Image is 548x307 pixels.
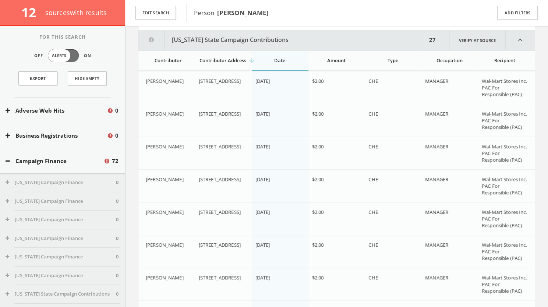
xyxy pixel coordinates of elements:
span: [PERSON_NAME] [146,110,184,117]
span: Wal-Mart Stores Inc. PAC For Responsible (PAC) [482,209,527,229]
span: MANAGER [425,176,448,183]
span: 12 [21,4,42,21]
span: CHE [368,274,378,281]
div: Recipient [482,57,527,64]
span: [PERSON_NAME] [146,176,184,183]
span: [STREET_ADDRESS] [199,241,241,248]
span: CHE [368,143,378,150]
span: Wal-Mart Stores Inc. PAC For Responsible (PAC) [482,110,527,130]
span: 0 [116,253,119,261]
span: [DATE] [255,143,270,150]
i: expand_less [506,30,535,50]
span: CHE [368,176,378,183]
span: [DATE] [255,241,270,248]
button: [US_STATE] Campaign Finance [6,179,116,186]
button: [US_STATE] Campaign Finance [6,235,116,242]
span: [STREET_ADDRESS] [199,176,241,183]
span: [STREET_ADDRESS] [199,209,241,215]
span: MANAGER [425,110,448,117]
span: MANAGER [425,78,448,84]
span: [DATE] [255,274,270,281]
span: 0 [115,131,119,140]
span: 0 [115,106,119,115]
span: $2.00 [312,78,324,84]
span: [DATE] [255,176,270,183]
span: 0 [116,272,119,279]
span: 0 [116,179,119,186]
span: CHE [368,78,378,84]
span: 0 [116,216,119,223]
span: $2.00 [312,176,324,183]
span: source s with results [45,8,107,17]
span: [PERSON_NAME] [146,241,184,248]
span: MANAGER [425,143,448,150]
span: $2.00 [312,110,324,117]
span: CHE [368,209,378,215]
div: Type [368,57,417,64]
span: Off [34,53,43,59]
button: Add Filters [497,6,538,20]
b: [PERSON_NAME] [217,8,269,17]
span: [PERSON_NAME] [146,274,184,281]
button: Business Registrations [6,131,107,140]
button: Hide Empty [68,71,107,85]
button: Edit Search [135,6,176,20]
span: [PERSON_NAME] [146,78,184,84]
button: [US_STATE] Campaign Finance [6,198,116,205]
span: [DATE] [255,110,270,117]
i: arrow_downward [248,57,255,64]
button: [US_STATE] State Campaign Contributions [6,290,116,298]
div: Contributor [146,57,191,64]
span: Wal-Mart Stores Inc. PAC For Responsible (PAC) [482,274,527,294]
span: CHE [368,110,378,117]
span: Person [194,8,269,17]
span: [STREET_ADDRESS] [199,78,241,84]
div: Occupation [425,57,474,64]
span: 72 [112,157,119,165]
div: Amount [312,57,361,64]
a: Verify at source [449,30,506,50]
span: 0 [116,235,119,242]
span: [STREET_ADDRESS] [199,143,241,150]
span: [STREET_ADDRESS] [199,274,241,281]
button: [US_STATE] Campaign Finance [6,216,116,223]
span: [STREET_ADDRESS] [199,110,241,117]
button: [US_STATE] Campaign Finance [6,272,116,279]
span: On [84,53,91,59]
span: Wal-Mart Stores Inc. PAC For Responsible (PAC) [482,176,527,196]
span: 0 [116,290,119,298]
span: CHE [368,241,378,248]
span: 0 [116,198,119,205]
span: [DATE] [255,78,270,84]
span: $2.00 [312,209,324,215]
span: [PERSON_NAME] [146,209,184,215]
span: MANAGER [425,209,448,215]
span: For This Search [34,33,91,41]
button: Campaign Finance [6,157,103,165]
div: Date [255,57,304,64]
span: [PERSON_NAME] [146,143,184,150]
div: Contributor Address [199,57,247,64]
span: Wal-Mart Stores Inc. PAC For Responsible (PAC) [482,78,527,98]
div: 27 [427,30,438,50]
span: $2.00 [312,241,324,248]
span: [DATE] [255,209,270,215]
button: [US_STATE] Campaign Finance [6,253,116,261]
span: $2.00 [312,274,324,281]
span: $2.00 [312,143,324,150]
span: Wal-Mart Stores Inc. PAC For Responsible (PAC) [482,241,527,261]
a: Export [18,71,57,85]
span: MANAGER [425,274,448,281]
span: MANAGER [425,241,448,248]
button: [US_STATE] State Campaign Contributions [138,30,427,50]
span: Wal-Mart Stores Inc. PAC For Responsible (PAC) [482,143,527,163]
button: Adverse Web Hits [6,106,107,115]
